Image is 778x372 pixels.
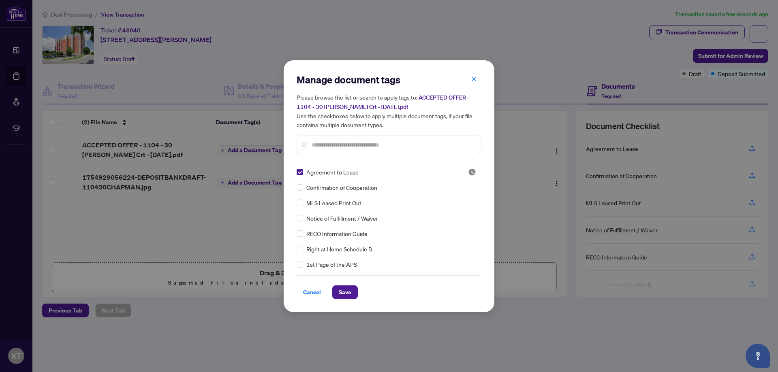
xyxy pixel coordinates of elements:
[306,244,372,253] span: Right at Home Schedule B
[306,214,378,223] span: Notice of Fulfillment / Waiver
[332,285,358,299] button: Save
[306,168,359,176] span: Agreement to Lease
[303,286,321,299] span: Cancel
[297,94,469,111] span: ACCEPTED OFFER - 1104 - 30 [PERSON_NAME] Crt - [DATE].pdf
[297,93,481,129] h5: Please browse the list or search to apply tags to: Use the checkboxes below to apply multiple doc...
[297,73,481,86] h2: Manage document tags
[306,198,361,207] span: MLS Leased Print Out
[306,260,357,269] span: 1st Page of the APS
[306,183,377,192] span: Confirmation of Cooperation
[339,286,351,299] span: Save
[468,168,476,176] img: status
[746,344,770,368] button: Open asap
[297,285,327,299] button: Cancel
[306,229,368,238] span: RECO Information Guide
[471,76,477,82] span: close
[468,168,476,176] span: Pending Review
